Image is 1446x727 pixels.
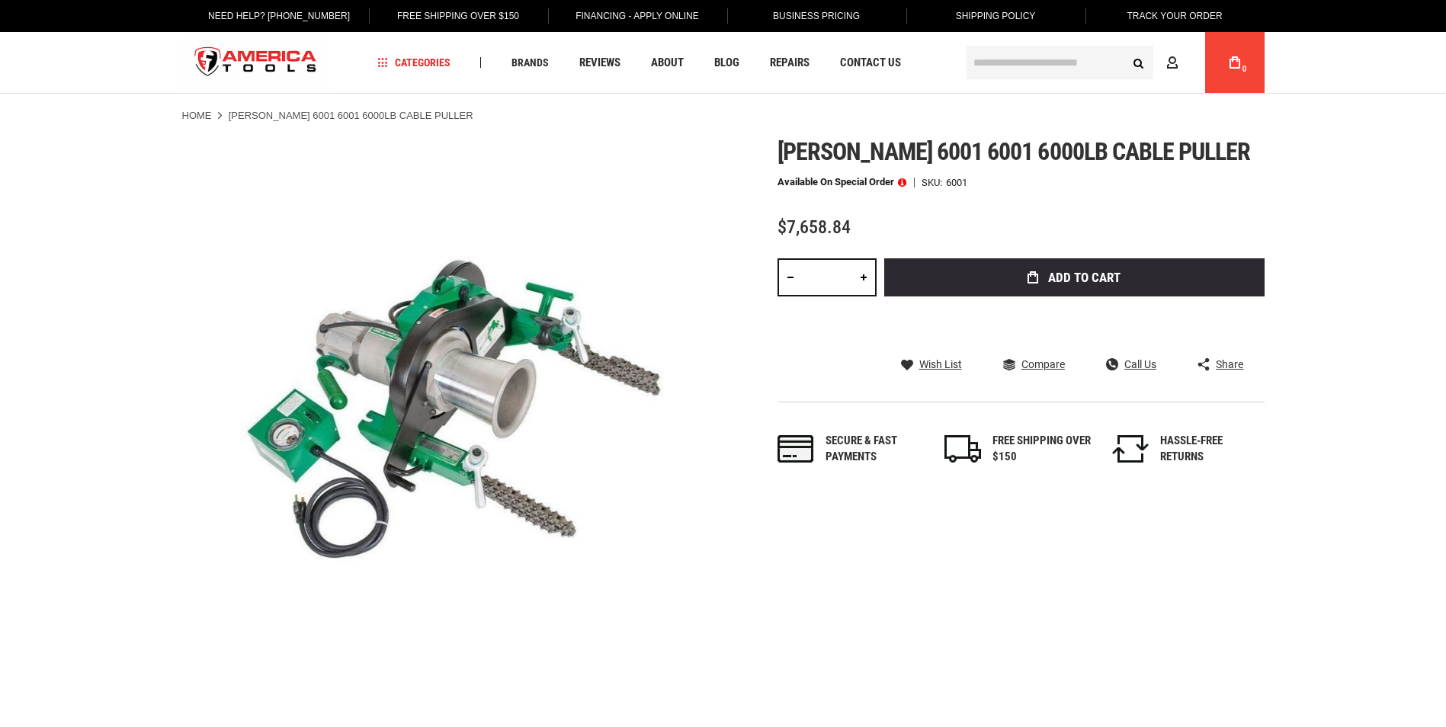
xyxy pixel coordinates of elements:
[778,137,1251,166] span: [PERSON_NAME] 6001 6001 6000lb cable puller
[922,178,946,187] strong: SKU
[707,53,746,73] a: Blog
[944,435,981,463] img: shipping
[881,301,1268,345] iframe: Secure express checkout frame
[770,57,810,69] span: Repairs
[763,53,816,73] a: Repairs
[714,57,739,69] span: Blog
[182,109,212,123] a: Home
[1021,359,1065,370] span: Compare
[1048,271,1121,284] span: Add to Cart
[826,433,925,466] div: Secure & fast payments
[946,178,967,187] div: 6001
[370,53,457,73] a: Categories
[1124,48,1153,77] button: Search
[1160,433,1259,466] div: HASSLE-FREE RETURNS
[1106,357,1156,371] a: Call Us
[956,11,1036,21] span: Shipping Policy
[884,258,1265,296] button: Add to Cart
[1216,359,1243,370] span: Share
[833,53,908,73] a: Contact Us
[579,57,620,69] span: Reviews
[505,53,556,73] a: Brands
[182,34,330,91] img: America Tools
[644,53,691,73] a: About
[1220,32,1249,93] a: 0
[901,357,962,371] a: Wish List
[229,110,473,121] strong: [PERSON_NAME] 6001 6001 6000LB CABLE PULLER
[840,57,901,69] span: Contact Us
[778,216,851,238] span: $7,658.84
[1112,435,1149,463] img: returns
[182,34,330,91] a: store logo
[778,177,906,187] p: Available on Special Order
[919,359,962,370] span: Wish List
[182,138,723,679] img: GREENLEE 6001 6001 6000LB CABLE PULLER
[1003,357,1065,371] a: Compare
[511,57,549,68] span: Brands
[1124,359,1156,370] span: Call Us
[992,433,1092,466] div: FREE SHIPPING OVER $150
[1242,65,1247,73] span: 0
[778,435,814,463] img: payments
[572,53,627,73] a: Reviews
[377,57,450,68] span: Categories
[651,57,684,69] span: About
